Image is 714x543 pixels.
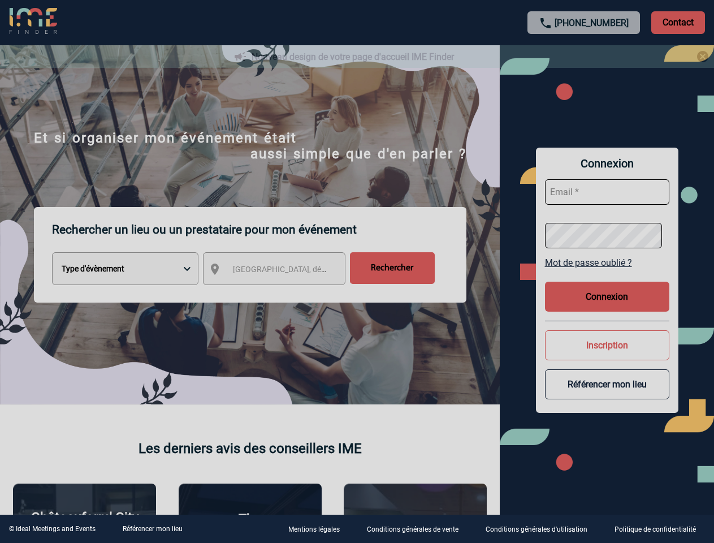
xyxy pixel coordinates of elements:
[486,526,587,534] p: Conditions générales d'utilisation
[123,525,183,533] a: Référencer mon lieu
[288,526,340,534] p: Mentions légales
[477,524,605,535] a: Conditions générales d'utilisation
[615,526,696,534] p: Politique de confidentialité
[9,525,96,533] div: © Ideal Meetings and Events
[279,524,358,535] a: Mentions légales
[367,526,458,534] p: Conditions générales de vente
[358,524,477,535] a: Conditions générales de vente
[605,524,714,535] a: Politique de confidentialité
